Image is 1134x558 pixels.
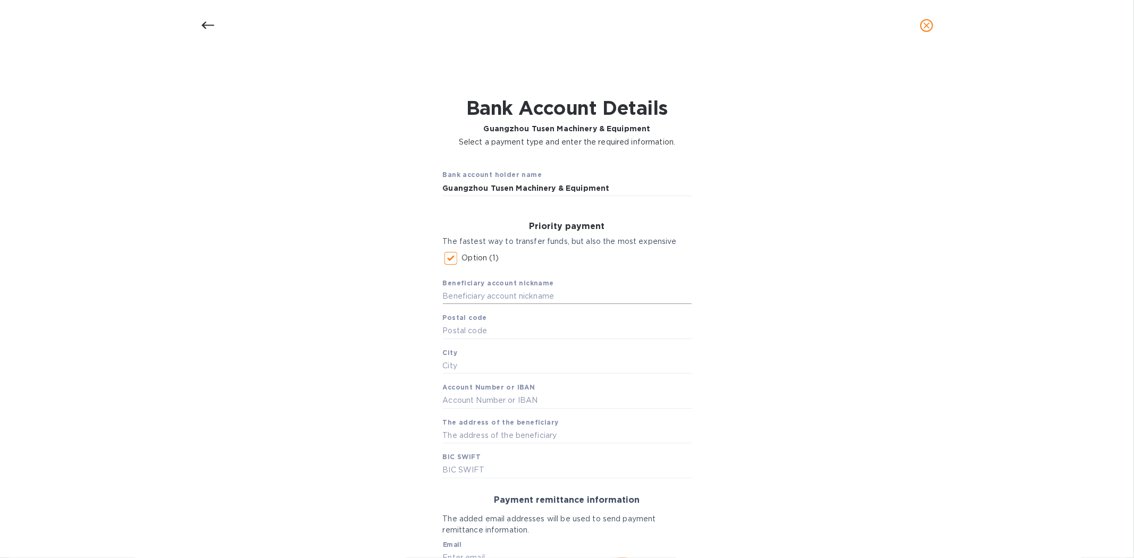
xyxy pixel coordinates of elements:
b: Bank account holder name [443,171,542,179]
p: The fastest way to transfer funds, but also the most expensive [443,236,692,247]
input: The address of the beneficiary [443,428,692,444]
p: The added email addresses will be used to send payment remittance information. [443,513,692,536]
input: City [443,358,692,374]
h1: Bank Account Details [459,97,676,119]
p: Option (1) [462,252,499,264]
input: Postal code [443,323,692,339]
b: Postal code [443,314,487,322]
input: Beneficiary account nickname [443,289,692,305]
b: The address of the beneficiary [443,418,559,426]
p: Select a payment type and enter the required information. [459,137,676,148]
button: close [914,13,939,38]
b: Guangzhou Tusen Machinery & Equipment [484,124,651,133]
b: Account Number or IBAN [443,383,535,391]
input: BIC SWIFT [443,462,692,478]
h3: Payment remittance information [443,495,692,505]
b: BIC SWIFT [443,453,481,461]
h3: Priority payment [443,222,692,232]
b: Beneficiary account nickname [443,279,554,287]
b: City [443,349,458,357]
label: Email [443,542,461,548]
input: Account Number or IBAN [443,393,692,409]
